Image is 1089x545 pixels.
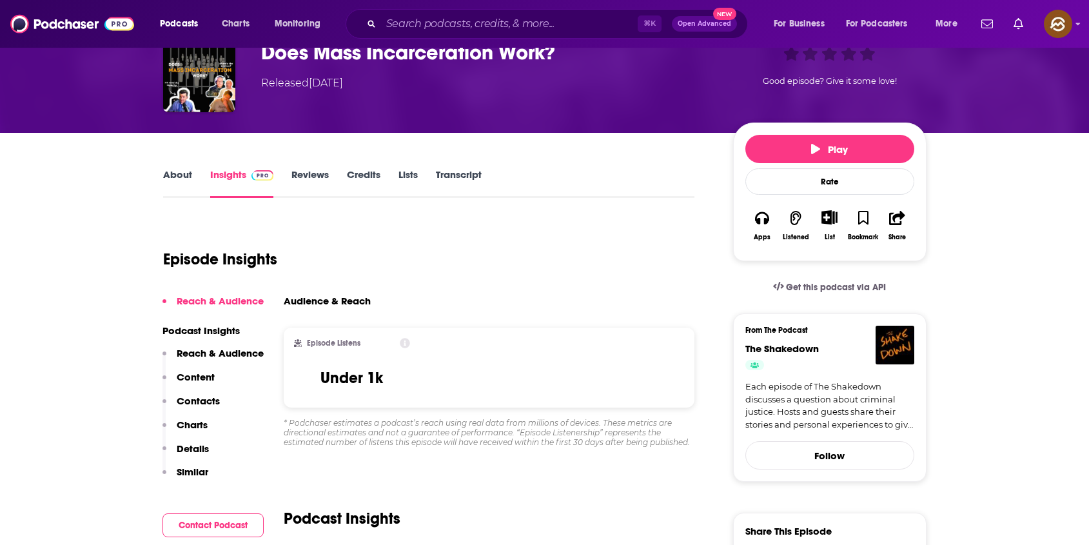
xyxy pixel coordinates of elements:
[672,16,737,32] button: Open AdvancedNew
[876,326,914,364] img: The Shakedown
[151,14,215,34] button: open menu
[177,371,215,383] p: Content
[398,168,418,198] a: Lists
[1044,10,1072,38] button: Show profile menu
[1044,10,1072,38] img: User Profile
[320,368,383,388] h3: Under 1k
[163,168,192,198] a: About
[381,14,638,34] input: Search podcasts, credits, & more...
[713,8,736,20] span: New
[261,40,712,65] h3: Does Mass Incarceration Work?
[638,15,662,32] span: ⌘ K
[222,15,250,33] span: Charts
[162,371,215,395] button: Content
[436,168,482,198] a: Transcript
[745,168,914,195] div: Rate
[888,233,906,241] div: Share
[838,14,927,34] button: open menu
[880,202,914,249] button: Share
[848,233,878,241] div: Bookmark
[765,14,841,34] button: open menu
[284,509,400,528] h2: Podcast Insights
[177,347,264,359] p: Reach & Audience
[1008,13,1028,35] a: Show notifications dropdown
[745,326,904,335] h3: From The Podcast
[162,347,264,371] button: Reach & Audience
[266,14,337,34] button: open menu
[745,441,914,470] button: Follow
[846,15,908,33] span: For Podcasters
[163,250,277,269] h1: Episode Insights
[275,15,320,33] span: Monitoring
[162,442,209,466] button: Details
[162,395,220,419] button: Contacts
[754,233,770,241] div: Apps
[825,233,835,241] div: List
[261,75,343,91] div: Released [DATE]
[745,525,832,537] h3: Share This Episode
[779,202,812,249] button: Listened
[177,395,220,407] p: Contacts
[847,202,880,249] button: Bookmark
[284,295,371,307] h3: Audience & Reach
[745,135,914,163] button: Play
[162,466,208,490] button: Similar
[774,15,825,33] span: For Business
[213,14,257,34] a: Charts
[678,21,731,27] span: Open Advanced
[1044,10,1072,38] span: Logged in as hey85204
[251,170,274,181] img: Podchaser Pro
[763,272,897,303] a: Get this podcast via API
[745,342,819,355] a: The Shakedown
[347,168,380,198] a: Credits
[284,418,695,447] div: * Podchaser estimates a podcast’s reach using real data from millions of devices. These metrics a...
[358,9,760,39] div: Search podcasts, credits, & more...
[927,14,974,34] button: open menu
[936,15,957,33] span: More
[10,12,134,36] img: Podchaser - Follow, Share and Rate Podcasts
[162,295,264,319] button: Reach & Audience
[160,15,198,33] span: Podcasts
[177,466,208,478] p: Similar
[745,202,779,249] button: Apps
[763,76,897,86] span: Good episode? Give it some love!
[177,419,208,431] p: Charts
[783,233,809,241] div: Listened
[162,324,264,337] p: Podcast Insights
[177,295,264,307] p: Reach & Audience
[291,168,329,198] a: Reviews
[307,339,360,348] h2: Episode Listens
[210,168,274,198] a: InsightsPodchaser Pro
[177,442,209,455] p: Details
[745,381,914,431] a: Each episode of The Shakedown discusses a question about criminal justice. Hosts and guests share...
[816,210,843,224] button: Show More Button
[162,419,208,442] button: Charts
[976,13,998,35] a: Show notifications dropdown
[811,143,848,155] span: Play
[786,282,886,293] span: Get this podcast via API
[163,40,235,112] img: Does Mass Incarceration Work?
[812,202,846,249] div: Show More ButtonList
[162,513,264,537] button: Contact Podcast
